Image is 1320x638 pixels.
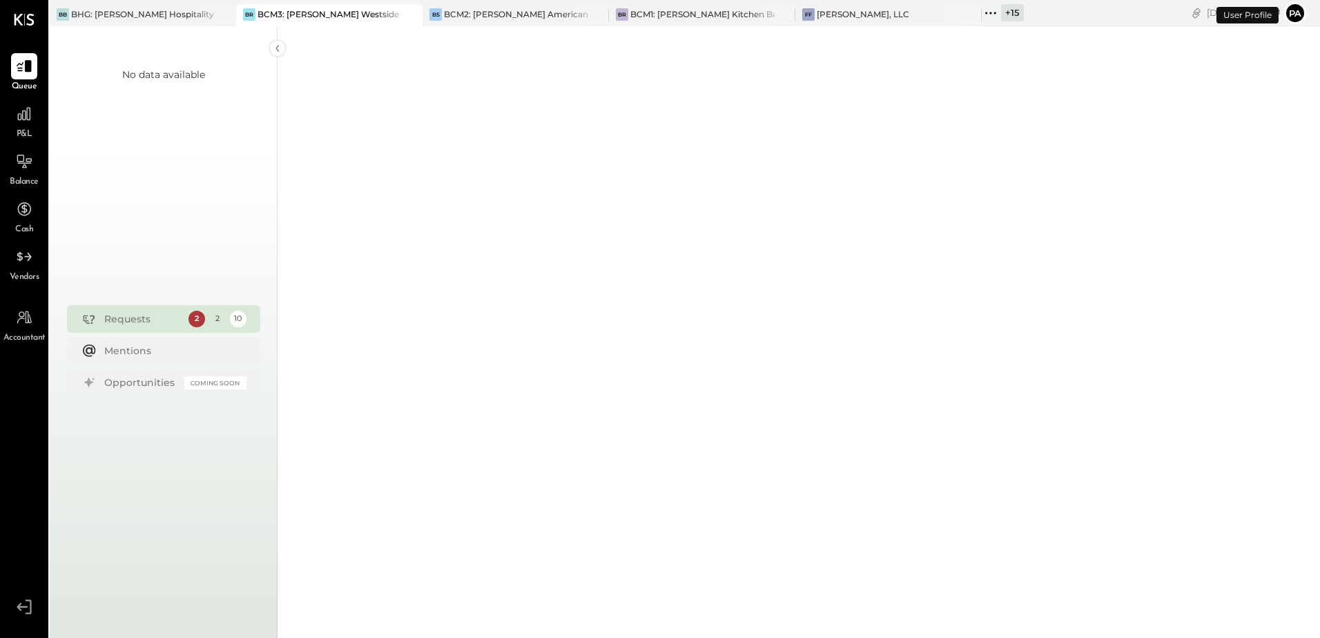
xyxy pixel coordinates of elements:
[184,376,246,389] div: Coming Soon
[802,8,815,21] div: FF
[10,176,39,188] span: Balance
[104,344,240,358] div: Mentions
[230,311,246,327] div: 10
[104,376,177,389] div: Opportunities
[1001,4,1024,21] div: + 15
[57,8,69,21] div: BB
[1,53,48,93] a: Queue
[104,312,182,326] div: Requests
[71,8,215,20] div: BHG: [PERSON_NAME] Hospitality Group, LLC
[630,8,775,20] div: BCM1: [PERSON_NAME] Kitchen Bar Market
[1,304,48,345] a: Accountant
[3,332,46,345] span: Accountant
[258,8,402,20] div: BCM3: [PERSON_NAME] Westside Grill
[1284,2,1306,24] button: Pa
[817,8,909,20] div: [PERSON_NAME], LLC
[1,196,48,236] a: Cash
[444,8,588,20] div: BCM2: [PERSON_NAME] American Cooking
[1207,6,1281,19] div: [DATE]
[243,8,255,21] div: BR
[15,224,33,236] span: Cash
[12,81,37,93] span: Queue
[122,68,205,81] div: No data available
[1,244,48,284] a: Vendors
[1,101,48,141] a: P&L
[17,128,32,141] span: P&L
[1,148,48,188] a: Balance
[188,311,205,327] div: 2
[10,271,39,284] span: Vendors
[1190,6,1203,20] div: copy link
[1216,7,1279,23] div: User Profile
[429,8,442,21] div: BS
[616,8,628,21] div: BR
[209,311,226,327] div: 2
